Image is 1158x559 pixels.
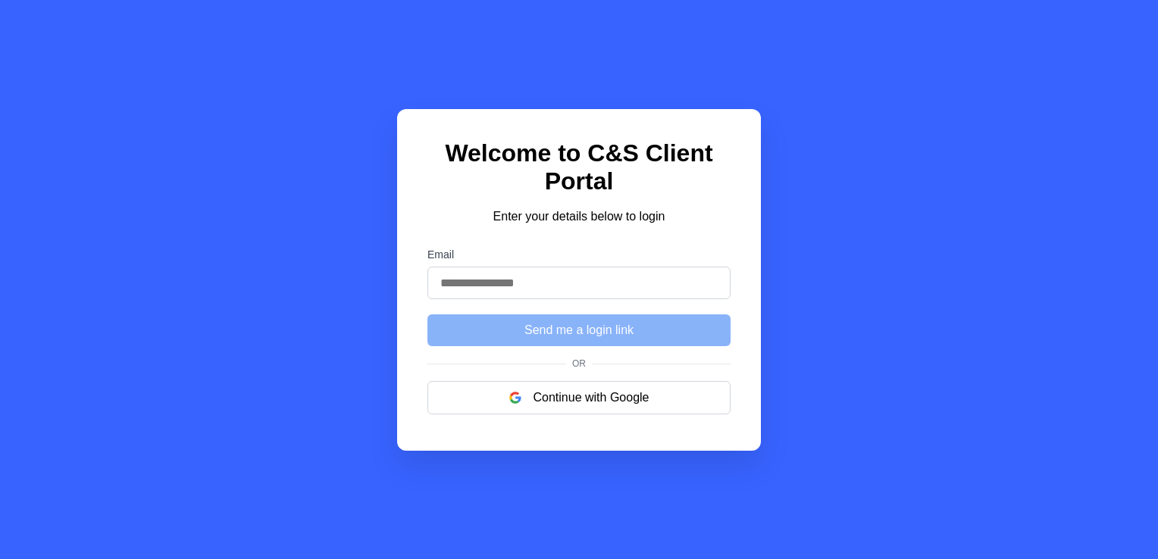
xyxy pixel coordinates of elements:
[427,139,731,195] h1: Welcome to C&S Client Portal
[427,248,731,261] label: Email
[427,381,731,414] button: Continue with Google
[566,358,592,369] span: Or
[427,314,731,346] button: Send me a login link
[509,392,521,404] img: google logo
[427,208,731,226] p: Enter your details below to login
